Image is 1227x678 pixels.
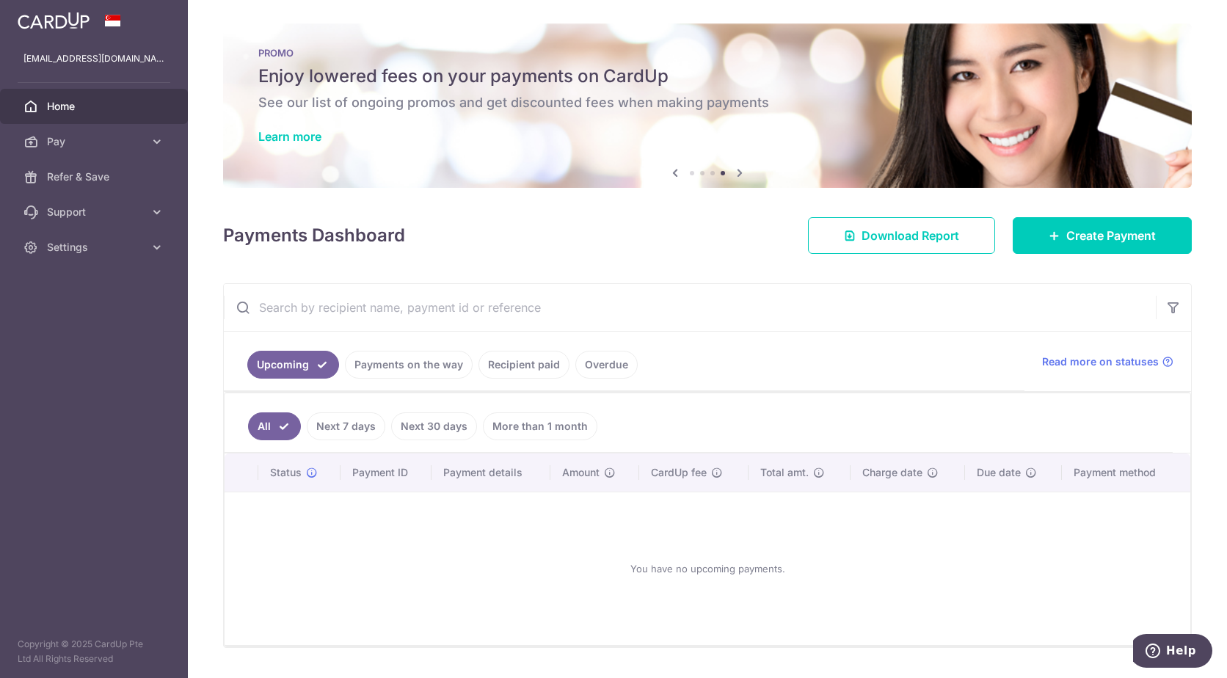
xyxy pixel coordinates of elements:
[345,351,473,379] a: Payments on the way
[1013,217,1192,254] a: Create Payment
[575,351,638,379] a: Overdue
[223,222,405,249] h4: Payments Dashboard
[258,94,1157,112] h6: See our list of ongoing promos and get discounted fees when making payments
[270,465,302,480] span: Status
[47,205,144,219] span: Support
[47,134,144,149] span: Pay
[1042,354,1159,369] span: Read more on statuses
[862,227,959,244] span: Download Report
[47,169,144,184] span: Refer & Save
[862,465,922,480] span: Charge date
[432,453,550,492] th: Payment details
[651,465,707,480] span: CardUp fee
[1042,354,1173,369] a: Read more on statuses
[483,412,597,440] a: More than 1 month
[341,453,432,492] th: Payment ID
[242,504,1173,633] div: You have no upcoming payments.
[808,217,995,254] a: Download Report
[23,51,164,66] p: [EMAIL_ADDRESS][DOMAIN_NAME]
[478,351,569,379] a: Recipient paid
[47,99,144,114] span: Home
[562,465,600,480] span: Amount
[224,284,1156,331] input: Search by recipient name, payment id or reference
[247,351,339,379] a: Upcoming
[47,240,144,255] span: Settings
[760,465,809,480] span: Total amt.
[223,23,1192,188] img: Latest Promos banner
[1133,634,1212,671] iframe: Opens a widget where you can find more information
[258,65,1157,88] h5: Enjoy lowered fees on your payments on CardUp
[391,412,477,440] a: Next 30 days
[18,12,90,29] img: CardUp
[258,129,321,144] a: Learn more
[258,47,1157,59] p: PROMO
[307,412,385,440] a: Next 7 days
[1066,227,1156,244] span: Create Payment
[977,465,1021,480] span: Due date
[1062,453,1190,492] th: Payment method
[248,412,301,440] a: All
